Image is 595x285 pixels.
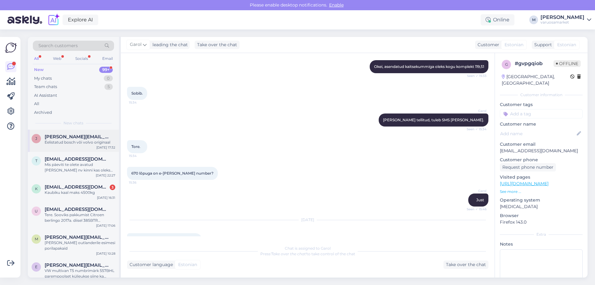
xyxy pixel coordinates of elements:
[463,73,487,78] span: Seen ✓ 15:33
[529,16,538,24] div: M
[34,92,57,99] div: AI Assistant
[99,67,113,73] div: 99+
[463,189,487,193] span: Garol
[35,209,38,213] span: u
[45,134,109,140] span: Jaan.jugaste@gmail.com
[35,158,37,163] span: T
[500,121,583,127] p: Customer name
[463,127,487,131] span: Seen ✓ 15:34
[45,234,109,240] span: Martin.styff@mail.ee
[45,212,115,223] div: Tere. Sooviks pakkumist Citroen berlingo 2017a. diisel 385BTR tagumised pidurikettad laagritega+k...
[96,223,115,228] div: [DATE] 17:06
[500,141,583,148] p: Customer email
[45,268,115,279] div: VW multivan T5 numbrimärk 557BHL parempoolset küljeukse siine ka müüte ja need Teil kodulehel [PE...
[104,84,113,90] div: 5
[500,197,583,203] p: Operating system
[476,198,484,202] span: Just
[500,212,583,219] p: Browser
[178,261,197,268] span: Estonian
[34,84,57,90] div: Team chats
[45,240,115,251] div: [PERSON_NAME] outlanderile esimesi porilapakaid
[131,144,140,149] span: Tore.
[515,60,553,67] div: # gvpgqiob
[505,62,508,67] span: g
[101,55,114,63] div: Email
[110,185,115,190] div: 3
[374,64,484,69] span: Okei, asendatud kaitsekummiga oleks kogu komplekt 119,51
[45,140,115,145] div: Eelistatud bosch või volvo originaal
[502,73,570,87] div: [GEOGRAPHIC_DATA], [GEOGRAPHIC_DATA]
[383,118,484,122] span: [PERSON_NAME] tellitud, tuleb SMS [PERSON_NAME].
[540,15,591,25] a: [PERSON_NAME]varuosamarket
[34,67,44,73] div: New
[127,217,488,223] div: [DATE]
[45,184,109,190] span: kalle@sbb.ee
[52,55,63,63] div: Web
[271,252,306,256] i: 'Take over the chat'
[5,42,17,54] img: Askly Logo
[35,136,37,141] span: J
[129,154,152,158] span: 15:34
[45,156,109,162] span: Turvamees19@gmail.com
[500,232,583,237] div: Extra
[63,15,98,25] a: Explore AI
[33,55,40,63] div: All
[500,181,549,186] a: [URL][DOMAIN_NAME]
[500,157,583,163] p: Customer phone
[34,109,52,116] div: Archived
[557,42,576,48] span: Estonian
[97,195,115,200] div: [DATE] 16:31
[35,186,38,191] span: k
[475,42,499,48] div: Customer
[540,15,584,20] div: [PERSON_NAME]
[443,261,488,269] div: Take over the chat
[500,189,583,194] p: See more ...
[532,42,552,48] div: Support
[500,241,583,247] p: Notes
[127,261,173,268] div: Customer language
[327,2,346,8] span: Enable
[38,42,78,49] span: Search customers
[104,75,113,82] div: 0
[500,109,583,118] input: Add a tag
[130,41,142,48] span: Garol
[500,163,556,171] div: Request phone number
[96,251,115,256] div: [DATE] 10:28
[285,246,331,251] span: Chat is assigned to Garol
[35,265,37,269] span: E
[34,75,52,82] div: My chats
[74,55,89,63] div: Socials
[195,41,240,49] div: Take over the chat
[47,13,60,26] img: explore-ai
[45,262,109,268] span: Erik.molder12@gmail.com
[131,171,214,176] span: 670 lõpuga on e-[PERSON_NAME] number?
[500,219,583,225] p: Firefox 143.0
[553,60,581,67] span: Offline
[129,180,152,185] span: 15:36
[505,42,523,48] span: Estonian
[500,130,575,137] input: Add name
[131,91,143,96] span: Sobib.
[35,237,38,241] span: M
[96,173,115,178] div: [DATE] 22:27
[500,92,583,98] div: Customer information
[129,100,152,105] span: 15:34
[45,190,115,195] div: Kaubiku kaal maks 4500kg
[260,252,355,256] span: Press to take control of the chat
[150,42,188,48] div: leading the chat
[64,120,83,126] span: New chats
[481,14,514,25] div: Online
[500,148,583,154] p: [EMAIL_ADDRESS][DOMAIN_NAME]
[500,101,583,108] p: Customer tags
[500,203,583,210] p: [MEDICAL_DATA]
[34,101,39,107] div: All
[45,207,109,212] span: uloesko@gmail.com
[463,109,487,113] span: Garol
[500,174,583,180] p: Visited pages
[96,145,115,150] div: [DATE] 17:32
[540,20,584,25] div: varuosamarket
[463,207,487,212] span: Seen ✓ 15:46
[45,162,115,173] div: Mis päeviti te olete avatud [PERSON_NAME] nv kinni kas oleks võimalik see avada et saaks juppe?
